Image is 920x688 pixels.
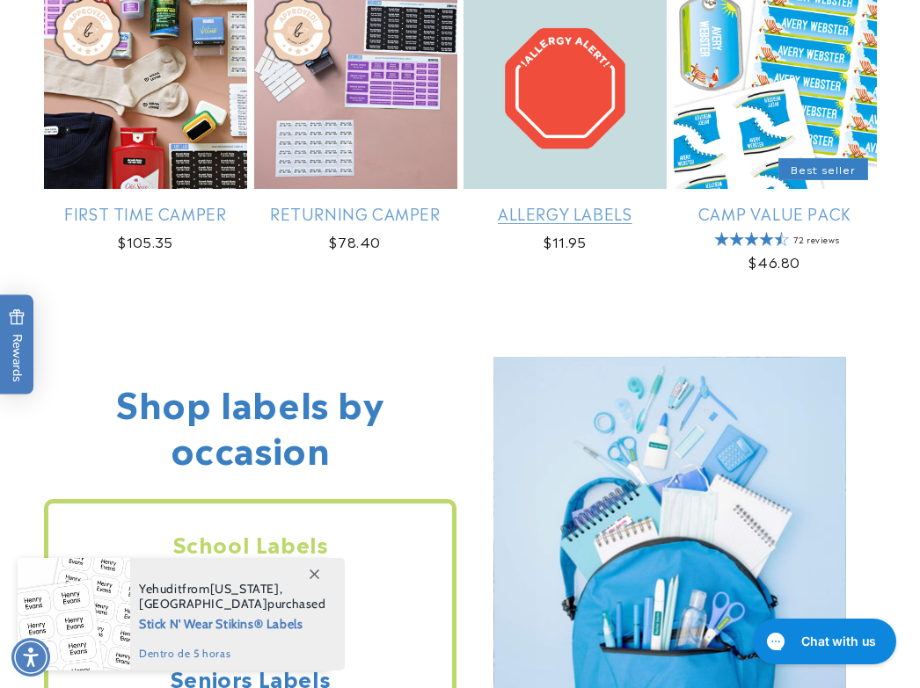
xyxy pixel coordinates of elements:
[139,582,326,612] span: from , purchased
[44,203,247,223] a: First Time Camper
[139,596,267,612] span: [GEOGRAPHIC_DATA]
[210,581,280,597] span: [US_STATE]
[48,530,452,557] h2: School Labels
[44,379,456,470] h2: Shop labels by occasion
[254,203,457,223] a: Returning Camper
[9,308,26,381] span: Rewards
[11,638,50,677] div: Accessibility Menu
[139,581,182,597] span: Yehudit
[464,203,667,223] a: Allergy Labels
[139,646,326,662] span: dentro de 5 horas
[139,612,326,634] span: Stick N' Wear Stikins® Labels
[674,203,877,223] a: Camp Value Pack
[744,612,902,670] iframe: Gorgias live chat messenger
